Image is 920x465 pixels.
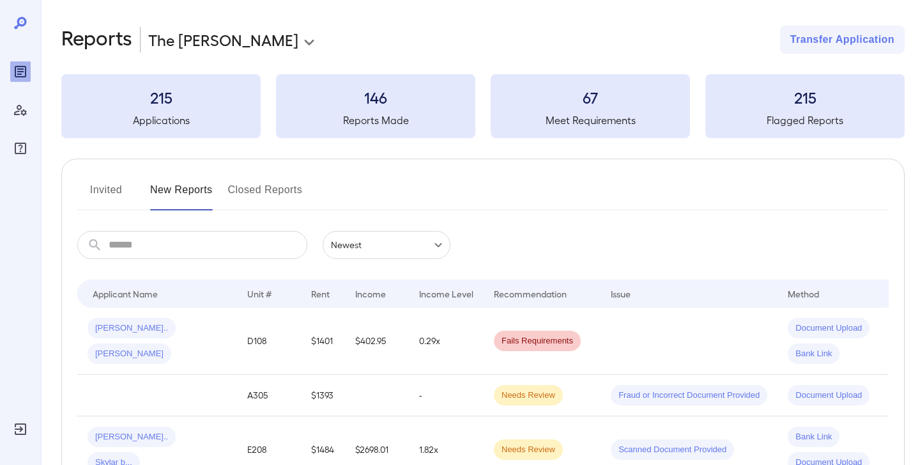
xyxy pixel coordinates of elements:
[491,113,690,128] h5: Meet Requirements
[237,375,301,416] td: A305
[355,286,386,301] div: Income
[93,286,158,301] div: Applicant Name
[419,286,473,301] div: Income Level
[237,308,301,375] td: D108
[301,375,345,416] td: $1393
[491,87,690,107] h3: 67
[788,390,870,402] span: Document Upload
[301,308,345,375] td: $1401
[10,138,31,159] div: FAQ
[10,100,31,120] div: Manage Users
[77,180,135,210] button: Invited
[345,308,409,375] td: $402.95
[88,348,171,360] span: [PERSON_NAME]
[494,444,563,456] span: Needs Review
[494,286,567,301] div: Recommendation
[611,444,734,456] span: Scanned Document Provided
[705,87,905,107] h3: 215
[323,231,450,259] div: Newest
[228,180,303,210] button: Closed Reports
[61,26,132,54] h2: Reports
[276,87,475,107] h3: 146
[788,322,870,335] span: Document Upload
[150,180,213,210] button: New Reports
[788,286,819,301] div: Method
[88,322,176,335] span: [PERSON_NAME]..
[10,419,31,439] div: Log Out
[61,113,261,128] h5: Applications
[611,390,767,402] span: Fraud or Incorrect Document Provided
[311,286,332,301] div: Rent
[788,431,839,443] span: Bank Link
[705,113,905,128] h5: Flagged Reports
[10,61,31,82] div: Reports
[409,308,484,375] td: 0.29x
[276,113,475,128] h5: Reports Made
[494,390,563,402] span: Needs Review
[247,286,272,301] div: Unit #
[61,74,905,138] summary: 215Applications146Reports Made67Meet Requirements215Flagged Reports
[780,26,905,54] button: Transfer Application
[88,431,176,443] span: [PERSON_NAME]..
[61,87,261,107] h3: 215
[148,29,298,50] p: The [PERSON_NAME]
[611,286,631,301] div: Issue
[494,335,581,347] span: Fails Requirements
[409,375,484,416] td: -
[788,348,839,360] span: Bank Link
